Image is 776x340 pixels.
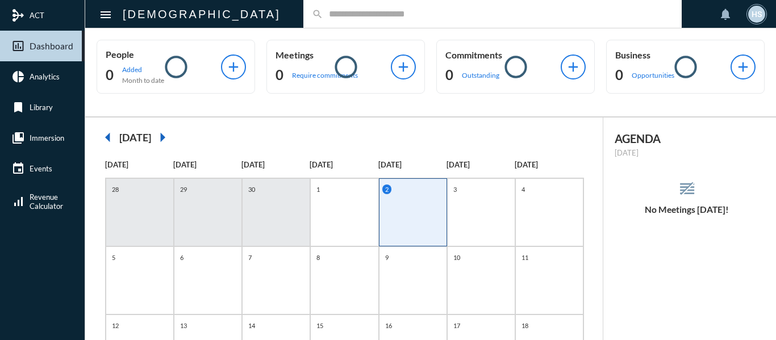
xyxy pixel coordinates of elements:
[30,164,52,173] span: Events
[245,253,255,262] p: 7
[382,321,395,330] p: 16
[177,253,186,262] p: 6
[177,321,190,330] p: 13
[30,103,53,112] span: Library
[30,11,44,20] span: ACT
[109,253,118,262] p: 5
[519,253,531,262] p: 11
[109,321,122,330] p: 12
[314,321,326,330] p: 15
[450,321,463,330] p: 17
[378,160,447,169] p: [DATE]
[151,126,174,149] mat-icon: arrow_right
[615,148,759,157] p: [DATE]
[105,160,173,169] p: [DATE]
[245,184,258,194] p: 30
[119,131,151,144] h2: [DATE]
[109,184,122,194] p: 28
[11,70,25,83] mat-icon: pie_chart
[11,162,25,175] mat-icon: event
[312,9,323,20] mat-icon: search
[97,126,119,149] mat-icon: arrow_left
[450,184,460,194] p: 3
[11,195,25,208] mat-icon: signal_cellular_alt
[30,72,60,81] span: Analytics
[30,192,63,211] span: Revenue Calculator
[748,6,765,23] div: HS
[177,184,190,194] p: 29
[241,160,310,169] p: [DATE]
[11,39,25,53] mat-icon: insert_chart_outlined
[615,132,759,145] h2: AGENDA
[314,184,323,194] p: 1
[314,253,323,262] p: 8
[245,321,258,330] p: 14
[11,131,25,145] mat-icon: collections_bookmark
[30,133,64,142] span: Immersion
[123,5,281,23] h2: [DEMOGRAPHIC_DATA]
[11,9,25,22] mat-icon: mediation
[94,3,117,26] button: Toggle sidenav
[519,321,531,330] p: 18
[382,184,391,194] p: 2
[450,253,463,262] p: 10
[519,184,528,194] p: 4
[447,160,515,169] p: [DATE]
[382,253,391,262] p: 9
[719,7,732,21] mat-icon: notifications
[603,204,770,215] h5: No Meetings [DATE]!
[515,160,583,169] p: [DATE]
[99,8,112,22] mat-icon: Side nav toggle icon
[678,179,696,198] mat-icon: reorder
[173,160,241,169] p: [DATE]
[11,100,25,114] mat-icon: bookmark
[30,41,73,51] span: Dashboard
[310,160,378,169] p: [DATE]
